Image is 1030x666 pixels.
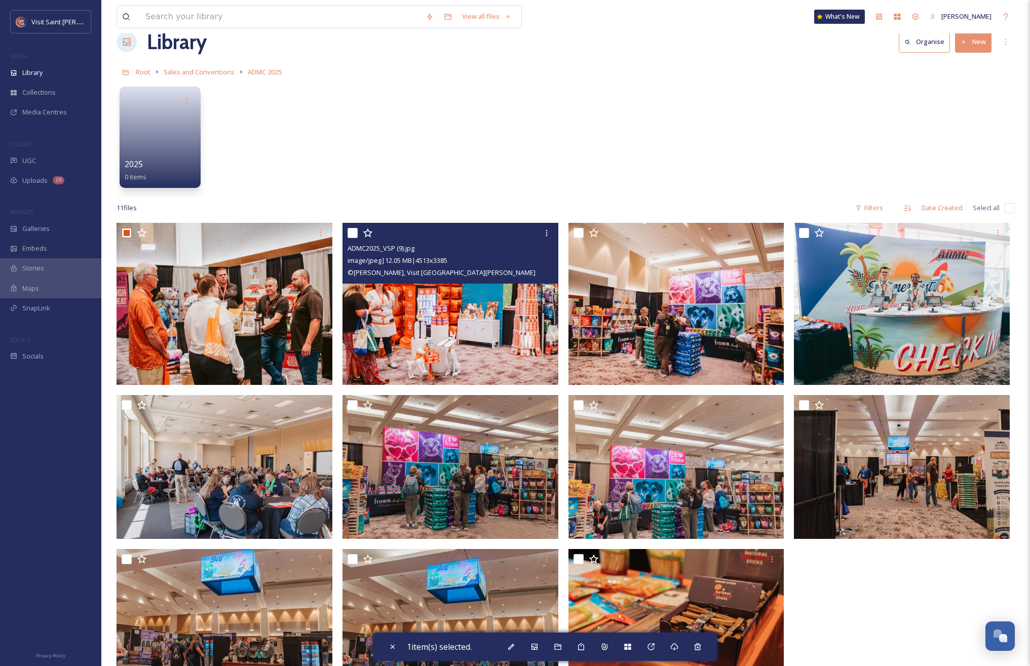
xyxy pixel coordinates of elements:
[53,176,64,184] div: 28
[10,208,33,216] span: WIDGETS
[117,395,332,539] img: ADMC2025_VSP (6).jpg
[36,649,65,661] a: Privacy Policy
[125,159,143,170] span: 2025
[10,52,28,60] span: MEDIA
[955,31,991,52] button: New
[117,223,332,385] img: ADMC2025_VSP (10).jpg
[147,27,207,57] a: Library
[10,140,32,148] span: COLLECT
[985,621,1015,651] button: Open Chat
[22,176,48,185] span: Uploads
[22,68,43,77] span: Library
[22,303,50,313] span: SnapLink
[22,224,50,233] span: Galleries
[794,223,1010,385] img: ADMC2025_VSP (7).jpg
[794,395,1010,539] img: ADMC2025_VSP (3).jpg
[925,7,997,26] a: [PERSON_NAME]
[457,7,516,26] a: View all files
[22,88,56,97] span: Collections
[850,198,888,218] div: Filters
[164,67,235,76] span: Sales and Conventions
[136,66,150,78] a: Root
[16,17,26,27] img: Visit%20Saint%20Paul%20Updated%20Profile%20Image.jpg
[22,156,36,166] span: UGC
[342,223,558,385] img: ADMC2025_VSP (9).jpg
[348,256,447,265] span: image/jpeg | 12.05 MB | 4513 x 3385
[10,336,30,343] span: SOCIALS
[140,6,421,28] input: Search your library
[117,203,137,213] span: 11 file s
[136,67,150,76] span: Root
[568,395,784,539] img: ADMC2025_VSP (4).jpg
[407,641,472,652] span: 1 item(s) selected.
[22,351,44,361] span: Socials
[348,268,536,277] span: © [PERSON_NAME], Visit [GEOGRAPHIC_DATA][PERSON_NAME]
[342,395,558,539] img: ADMC2025_VSP (5).jpg
[22,284,39,293] span: Maps
[36,652,65,659] span: Privacy Policy
[31,17,112,26] span: Visit Saint [PERSON_NAME]
[125,172,146,181] span: 0 items
[164,66,235,78] a: Sales and Conventions
[348,244,414,253] span: ADMC2025_VSP (9).jpg
[568,223,784,385] img: ADMC2025_VSP (8).jpg
[125,160,146,181] a: 20250 items
[248,67,282,76] span: ADMC 2025
[22,244,47,253] span: Embeds
[899,31,950,52] button: Organise
[814,10,865,24] a: What's New
[248,66,282,78] a: ADMC 2025
[917,198,968,218] div: Date Created
[22,107,67,117] span: Media Centres
[22,263,44,273] span: Stories
[941,12,991,21] span: [PERSON_NAME]
[973,203,1000,213] span: Select all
